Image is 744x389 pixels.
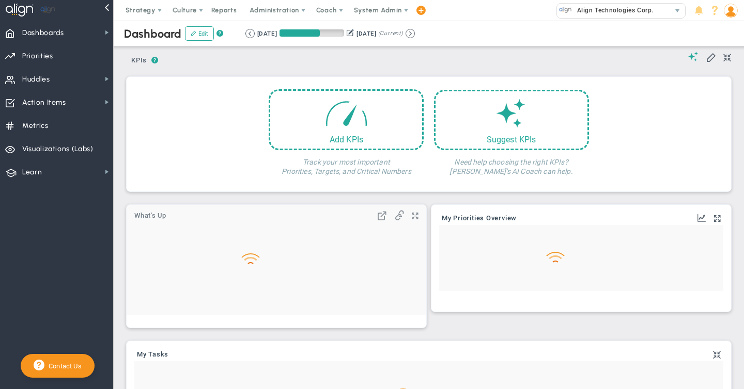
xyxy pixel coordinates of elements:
[559,4,572,17] img: 10991.Company.photo
[137,351,168,359] a: My Tasks
[442,215,517,223] button: My Priorities Overview
[22,22,64,44] span: Dashboards
[572,4,654,17] span: Align Technologies Corp.
[22,69,50,90] span: Huddles
[724,4,738,18] img: 50249.Person.photo
[22,45,53,67] span: Priorities
[442,215,517,222] span: My Priorities Overview
[173,6,197,14] span: Culture
[126,6,156,14] span: Strategy
[22,161,42,183] span: Learn
[434,150,589,176] h4: Need help choosing the right KPIs? [PERSON_NAME]'s AI Coach can help.
[436,135,587,144] div: Suggest KPIs
[22,92,66,114] span: Action Items
[269,150,424,176] h4: Track your most important Priorities, Targets, and Critical Numbers
[406,29,415,38] button: Go to next period
[280,29,344,37] div: Period Progress: 62% Day 57 of 91 with 34 remaining.
[670,4,685,18] span: select
[22,115,49,137] span: Metrics
[257,29,277,38] div: [DATE]
[357,29,376,38] div: [DATE]
[124,27,181,41] span: Dashboard
[127,52,151,70] button: KPIs
[185,26,214,41] button: Edit
[137,351,168,358] span: My Tasks
[250,6,299,14] span: Administration
[245,29,255,38] button: Go to previous period
[44,362,82,370] span: Contact Us
[316,6,337,14] span: Coach
[378,29,403,38] span: (Current)
[270,135,422,144] div: Add KPIs
[354,6,402,14] span: System Admin
[127,52,151,69] span: KPIs
[706,52,716,62] span: Edit My KPIs
[22,138,94,160] span: Visualizations (Labs)
[688,52,699,61] span: Suggestions (AI Feature)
